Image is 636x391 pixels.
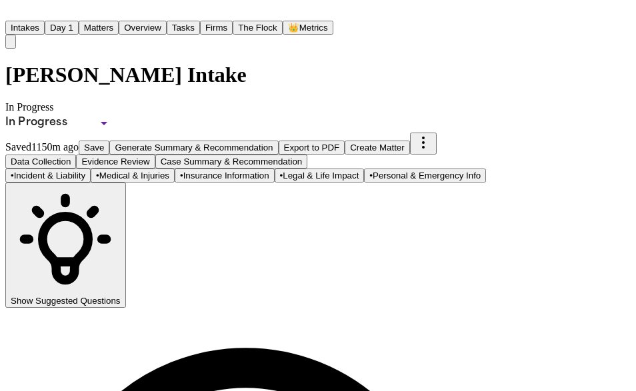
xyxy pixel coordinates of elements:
a: Tasks [167,21,200,33]
span: Personal & Emergency Info [373,171,481,181]
a: Firms [200,21,233,33]
nav: Intake steps [5,155,486,169]
a: Home [5,9,21,20]
span: crown [288,23,299,33]
span: • [280,171,283,181]
span: Legal & Life Impact [283,171,359,181]
button: Go to Medical & Injuries [91,169,175,183]
button: Go to Evidence Review step [76,155,155,169]
a: Day 1 [45,21,79,33]
span: • [11,171,14,181]
span: • [96,171,99,181]
span: In Progress [5,117,67,128]
span: Incident & Liability [14,171,85,181]
button: crownMetrics [283,21,333,35]
button: Go to Legal & Life Impact [275,169,365,183]
a: Overview [119,21,167,33]
h1: [PERSON_NAME] Intake [5,63,486,87]
button: Go to Insurance Information [175,169,275,183]
a: crownMetrics [283,21,333,33]
button: Firms [200,21,233,35]
span: • [369,171,373,181]
a: Matters [79,21,119,33]
button: Overview [119,21,167,35]
button: Tasks [167,21,200,35]
button: The Flock [233,21,283,35]
button: Matters [79,21,119,35]
button: Generate Summary & Recommendation [109,141,278,155]
button: Day 1 [45,21,79,35]
button: Show Suggested Questions [5,183,126,308]
button: Go to Personal & Emergency Info [364,169,486,183]
span: Insurance Information [183,171,269,181]
button: Go to Data Collection step [5,155,76,169]
button: Intakes [5,21,45,35]
span: • [180,171,183,181]
button: Go to Case Summary & Recommendation step [155,155,308,169]
div: Update intake status [5,114,112,133]
button: Save [79,141,109,155]
span: Medical & Injuries [99,171,169,181]
span: Metrics [299,23,328,33]
button: Go to Incident & Liability [5,169,91,183]
button: Export to PDF [279,141,345,155]
img: Finch Logo [5,5,21,18]
button: More actions [410,133,437,155]
button: Create Matter [345,141,409,155]
a: Intakes [5,21,45,33]
span: Saved 1150m ago [5,141,79,153]
span: In Progress [5,101,53,113]
a: The Flock [233,21,283,33]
